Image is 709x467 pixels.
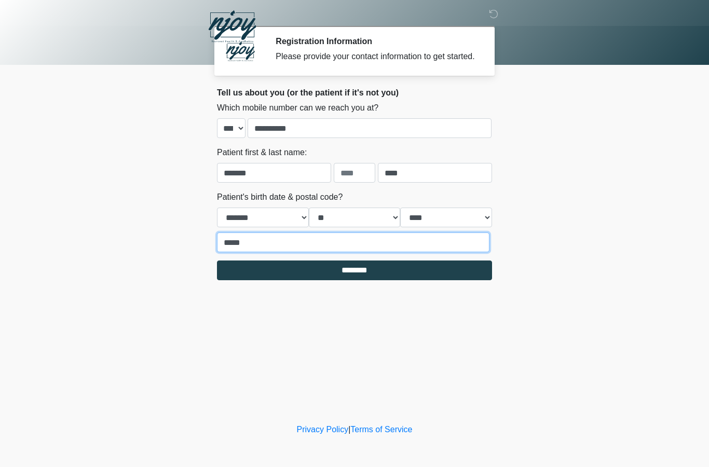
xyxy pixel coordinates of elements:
[207,8,258,46] img: NJOY Restored Health & Aesthetics Logo
[217,191,343,203] label: Patient's birth date & postal code?
[217,102,378,114] label: Which mobile number can we reach you at?
[350,425,412,434] a: Terms of Service
[297,425,349,434] a: Privacy Policy
[217,146,307,159] label: Patient first & last name:
[276,50,476,63] div: Please provide your contact information to get started.
[348,425,350,434] a: |
[217,88,492,98] h2: Tell us about you (or the patient if it's not you)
